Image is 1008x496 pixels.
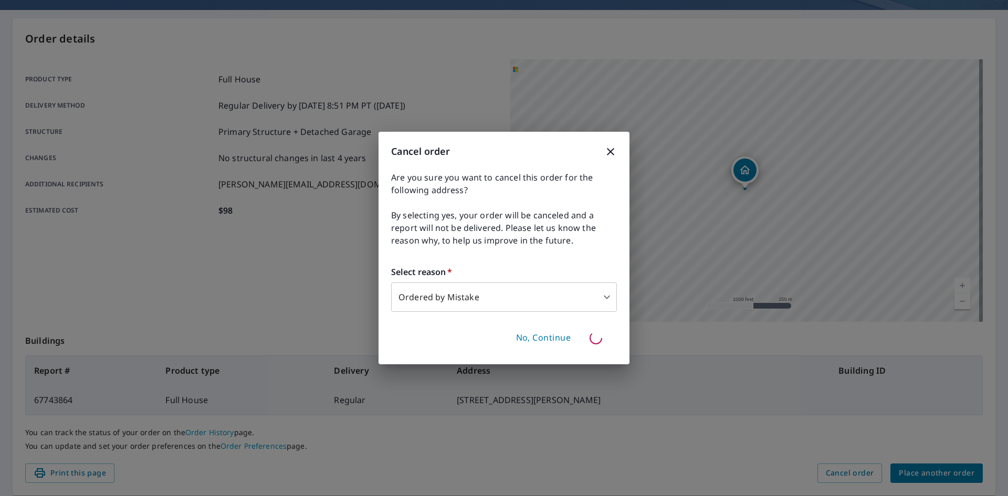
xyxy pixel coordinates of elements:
span: No, Continue [516,332,571,344]
span: By selecting yes, your order will be canceled and a report will not be delivered. Please let us k... [391,209,617,247]
span: Are you sure you want to cancel this order for the following address? [391,171,617,196]
div: Ordered by Mistake [391,282,617,312]
label: Select reason [391,266,617,278]
h3: Cancel order [391,144,617,159]
button: No, Continue [512,329,575,347]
